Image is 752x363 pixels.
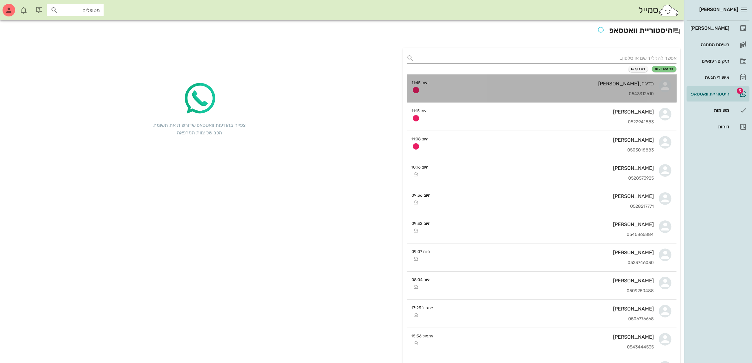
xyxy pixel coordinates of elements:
[439,334,654,340] div: [PERSON_NAME]
[737,88,743,94] span: תג
[436,260,654,266] div: 0523746030
[652,66,677,72] button: כל ההודעות
[689,91,729,96] div: היסטוריית וואטסאפ
[412,220,431,226] small: היום 09:32
[687,21,749,36] a: [PERSON_NAME]
[412,80,429,86] small: היום 11:45
[689,108,729,113] div: משימות
[412,136,429,142] small: היום 11:08
[436,249,654,255] div: [PERSON_NAME]
[689,124,729,129] div: דוחות
[436,278,654,284] div: [PERSON_NAME]
[412,164,429,170] small: היום 10:16
[434,137,654,143] div: [PERSON_NAME]
[655,67,674,71] span: כל ההודעות
[689,42,729,47] div: רשימת המתנה
[181,80,219,118] img: whatsapp-icon.2ee8d5f3.png
[434,81,654,87] div: כדיגה, [PERSON_NAME]
[687,86,749,102] a: תגהיסטוריית וואטסאפ
[687,119,749,134] a: דוחות
[436,288,654,294] div: 0509250488
[417,53,677,63] input: אפשר להקליד שם או טלפון...
[436,232,654,237] div: 0545865884
[412,249,430,255] small: היום 09:07
[438,317,654,322] div: 0506776668
[631,67,646,71] span: לא נקראו
[433,120,654,125] div: 0522941883
[412,108,428,114] small: היום 11:15
[434,148,654,153] div: 0503018883
[687,103,749,118] a: משימות
[689,75,729,80] div: אישורי הגעה
[687,53,749,69] a: תיקים רפואיים
[19,5,22,9] span: תג
[412,305,433,311] small: אתמול 17:25
[436,204,654,209] div: 0528217771
[439,345,654,350] div: 0543444535
[659,4,679,17] img: SmileCloud logo
[436,221,654,227] div: [PERSON_NAME]
[434,91,654,97] div: 0543312610
[687,70,749,85] a: אישורי הגעה
[689,26,729,31] div: [PERSON_NAME]
[638,3,679,17] div: סמייל
[412,277,431,283] small: היום 08:04
[412,192,431,198] small: היום 09:36
[412,333,434,339] small: אתמול 15:36
[152,121,247,137] div: צפייה בהודעות וואטסאפ שדורשות את תשומת הלב של צוות המרפאה
[433,109,654,115] div: [PERSON_NAME]
[699,7,738,12] span: [PERSON_NAME]
[687,37,749,52] a: רשימת המתנה
[436,193,654,199] div: [PERSON_NAME]
[434,176,654,181] div: 0528573925
[4,24,680,38] h2: היסטוריית וואטסאפ
[434,165,654,171] div: [PERSON_NAME]
[629,66,648,72] button: לא נקראו
[689,58,729,64] div: תיקים רפואיים
[438,306,654,312] div: [PERSON_NAME]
